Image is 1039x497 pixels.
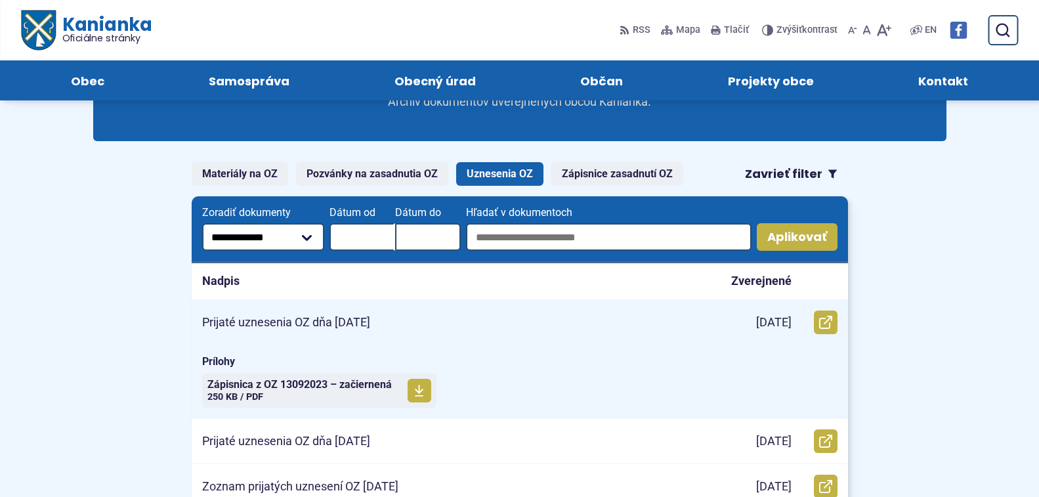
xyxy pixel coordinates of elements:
[918,60,968,100] span: Kontakt
[296,162,448,186] a: Pozvánky na zasadnutia OZ
[776,25,838,36] span: kontrast
[950,22,967,39] img: Prejsť na Facebook stránku
[395,207,461,219] span: Dátum do
[880,60,1008,100] a: Kontakt
[170,60,329,100] a: Samospráva
[580,60,623,100] span: Občan
[202,479,398,494] p: Zoznam prijatých uznesení OZ [DATE]
[728,60,814,100] span: Projekty obce
[762,16,840,44] button: Zvýšiťkontrast
[756,434,792,449] p: [DATE]
[466,207,751,219] span: Hľadať v dokumentoch
[633,22,650,38] span: RSS
[329,207,395,219] span: Dátum od
[456,162,543,186] a: Uznesenia OZ
[756,315,792,330] p: [DATE]
[71,60,104,100] span: Obec
[708,16,752,44] button: Tlačiť
[202,374,436,408] a: Zápisnica z OZ 13092023 – začiernená 250 KB / PDF
[21,11,55,51] img: Prejsť na domovskú stránku
[207,379,392,390] span: Zápisnica z OZ 13092023 – začiernená
[845,16,860,44] button: Zmenšiť veľkosť písma
[62,33,152,43] span: Oficiálne stránky
[745,167,822,182] span: Zavrieť filter
[355,60,515,100] a: Obecný úrad
[776,24,802,35] span: Zvýšiť
[329,223,395,251] input: Dátum od
[202,315,370,330] p: Prijaté uznesenia OZ dňa [DATE]
[394,60,476,100] span: Obecný úrad
[466,223,751,251] input: Hľadať v dokumentoch
[551,162,683,186] a: Zápisnice zasadnutí OZ
[202,355,838,368] span: Prílohy
[202,274,240,289] p: Nadpis
[32,60,144,100] a: Obec
[860,16,874,44] button: Nastaviť pôvodnú veľkosť písma
[202,223,325,251] select: Zoradiť dokumenty
[724,25,749,36] span: Tlačiť
[925,22,937,38] span: EN
[395,223,461,251] input: Dátum do
[734,162,848,186] button: Zavrieť filter
[689,60,853,100] a: Projekty obce
[55,16,151,43] span: Kanianka
[922,22,939,38] a: EN
[207,391,263,402] span: 250 KB / PDF
[620,16,653,44] a: RSS
[874,16,894,44] button: Zväčšiť veľkosť písma
[676,22,700,38] span: Mapa
[541,60,663,100] a: Občan
[209,60,289,100] span: Samospráva
[192,162,288,186] a: Materiály na OZ
[731,274,792,289] p: Zverejnené
[202,434,370,449] p: Prijaté uznesenia OZ dňa [DATE]
[757,223,838,251] button: Aplikovať
[658,16,703,44] a: Mapa
[756,479,792,494] p: [DATE]
[362,95,677,110] p: Archív dokumentov uverejnených obcou Kanianka.
[21,11,152,51] a: Logo Kanianka, prejsť na domovskú stránku.
[202,207,325,219] span: Zoradiť dokumenty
